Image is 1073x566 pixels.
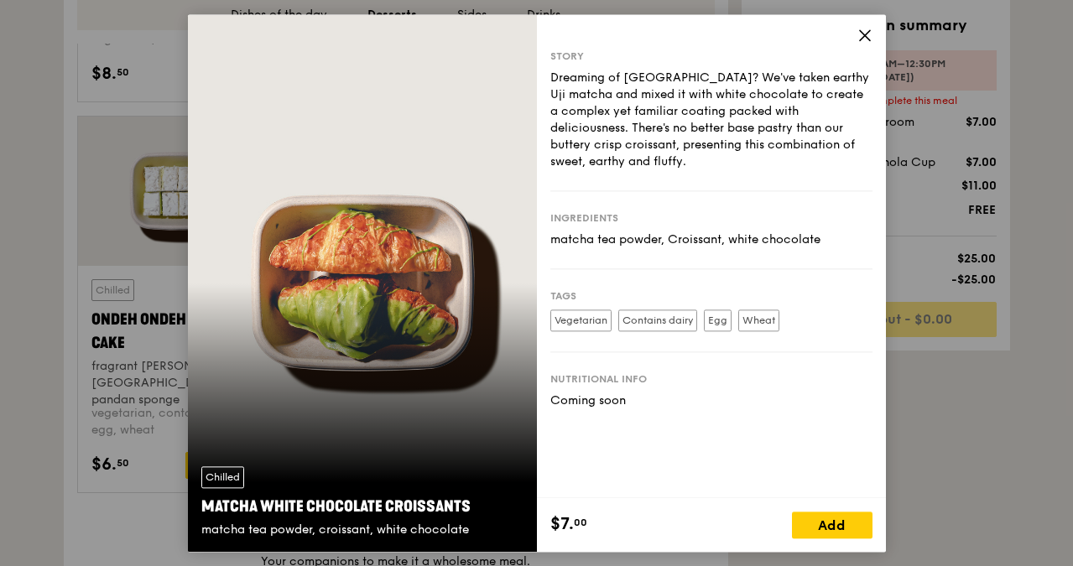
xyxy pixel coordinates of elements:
[550,511,574,537] span: $7.
[550,231,872,248] div: matcha tea powder, Croissant, white chocolate
[550,49,872,63] div: Story
[550,392,872,409] div: Coming soon
[550,372,872,386] div: Nutritional info
[704,309,732,331] label: Egg
[550,70,872,170] div: Dreaming of [GEOGRAPHIC_DATA]? We've taken earthy Uji matcha and mixed it with white chocolate to...
[618,309,697,331] label: Contains dairy
[201,522,523,538] div: matcha tea powder, croissant, white chocolate
[550,211,872,225] div: Ingredients
[550,289,872,303] div: Tags
[738,309,779,331] label: Wheat
[574,516,587,529] span: 00
[201,466,244,488] div: Chilled
[792,511,872,538] div: Add
[550,309,612,331] label: Vegetarian
[201,495,523,518] div: Matcha White Chocolate Croissants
